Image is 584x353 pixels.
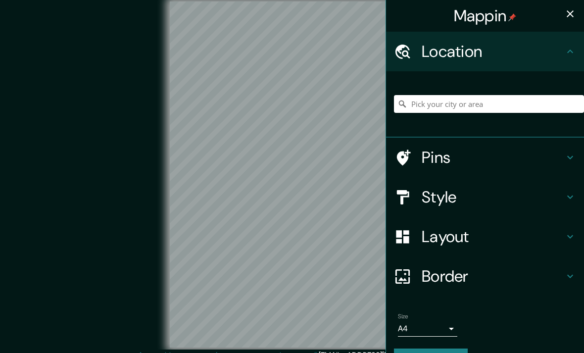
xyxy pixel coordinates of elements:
[386,256,584,296] div: Border
[454,6,517,26] h4: Mappin
[422,148,564,167] h4: Pins
[386,177,584,217] div: Style
[422,266,564,286] h4: Border
[386,32,584,71] div: Location
[170,1,414,348] canvas: Map
[422,187,564,207] h4: Style
[386,138,584,177] div: Pins
[422,42,564,61] h4: Location
[398,321,457,337] div: A4
[398,312,408,321] label: Size
[386,217,584,256] div: Layout
[394,95,584,113] input: Pick your city or area
[508,13,516,21] img: pin-icon.png
[422,227,564,247] h4: Layout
